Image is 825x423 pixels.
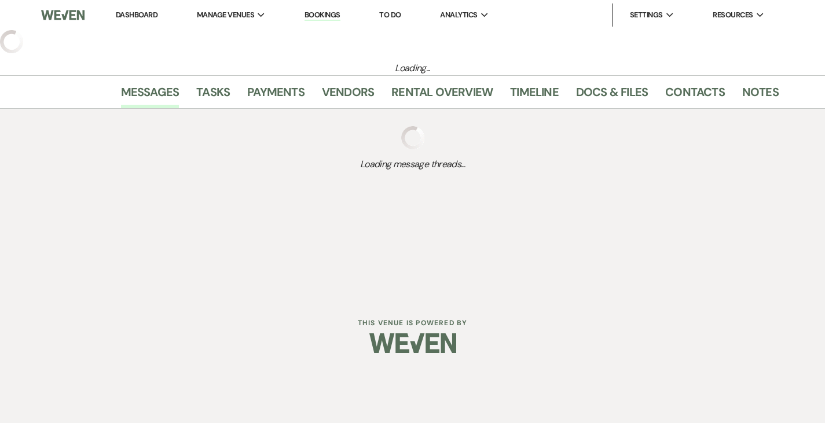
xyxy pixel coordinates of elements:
a: Timeline [510,83,559,108]
span: Manage Venues [197,9,254,21]
a: Messages [121,83,179,108]
img: loading spinner [401,126,424,149]
span: Analytics [440,9,477,21]
a: Notes [742,83,779,108]
span: Settings [630,9,663,21]
a: To Do [379,10,401,20]
a: Contacts [665,83,725,108]
span: Resources [713,9,753,21]
a: Rental Overview [391,83,493,108]
img: Weven Logo [41,3,85,27]
a: Bookings [305,10,340,21]
span: Loading message threads... [121,157,705,171]
a: Dashboard [116,10,157,20]
a: Tasks [196,83,230,108]
a: Docs & Files [576,83,648,108]
img: Weven Logo [369,323,456,363]
a: Vendors [322,83,374,108]
a: Payments [247,83,305,108]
